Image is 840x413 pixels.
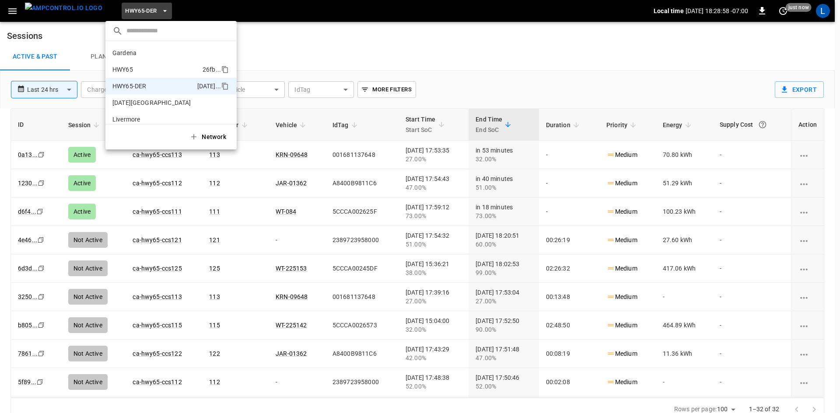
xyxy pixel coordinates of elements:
button: Network [184,128,233,146]
p: HWY65-DER [112,82,194,90]
p: [DATE][GEOGRAPHIC_DATA] [112,98,199,107]
p: Gardena [112,49,198,57]
div: copy [220,64,230,75]
div: copy [220,81,230,91]
p: HWY65 [112,65,199,74]
p: Livermore [112,115,199,124]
